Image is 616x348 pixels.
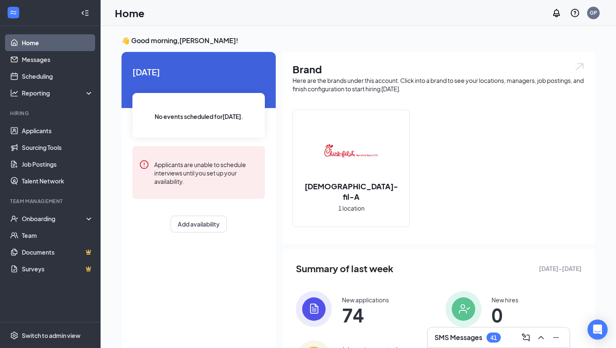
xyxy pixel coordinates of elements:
[22,89,94,97] div: Reporting
[139,160,149,170] svg: Error
[292,62,585,76] h1: Brand
[154,160,258,186] div: Applicants are unable to schedule interviews until you set up your availability.
[551,333,561,343] svg: Minimize
[536,333,546,343] svg: ChevronUp
[342,296,389,304] div: New applications
[22,260,93,277] a: SurveysCrown
[296,291,332,327] img: icon
[590,9,597,16] div: GP
[10,89,18,97] svg: Analysis
[115,6,145,20] h1: Home
[22,122,93,139] a: Applicants
[551,8,562,18] svg: Notifications
[22,34,93,51] a: Home
[22,68,93,85] a: Scheduling
[171,216,227,232] button: Add availability
[122,36,595,45] h3: 👋 Good morning, [PERSON_NAME] !
[292,76,585,93] div: Here are the brands under this account. Click into a brand to see your locations, managers, job p...
[10,331,18,340] svg: Settings
[296,261,393,276] span: Summary of last week
[10,110,92,117] div: Hiring
[574,62,585,72] img: open.6027fd2a22e1237b5b06.svg
[534,331,548,344] button: ChevronUp
[10,214,18,223] svg: UserCheck
[435,333,482,342] h3: SMS Messages
[342,307,389,322] span: 74
[22,214,86,223] div: Onboarding
[570,8,580,18] svg: QuestionInfo
[155,112,243,121] span: No events scheduled for [DATE] .
[539,264,582,273] span: [DATE] - [DATE]
[338,204,365,213] span: 1 location
[519,331,533,344] button: ComposeMessage
[293,181,409,202] h2: [DEMOGRAPHIC_DATA]-fil-A
[22,227,93,244] a: Team
[81,9,89,17] svg: Collapse
[588,320,608,340] div: Open Intercom Messenger
[492,307,518,322] span: 0
[492,296,518,304] div: New hires
[324,124,378,178] img: Chick-fil-A
[22,331,80,340] div: Switch to admin view
[9,8,18,17] svg: WorkstreamLogo
[445,291,481,327] img: icon
[490,334,497,341] div: 41
[10,198,92,205] div: Team Management
[22,244,93,260] a: DocumentsCrown
[132,65,265,78] span: [DATE]
[22,139,93,156] a: Sourcing Tools
[22,51,93,68] a: Messages
[22,156,93,173] a: Job Postings
[549,331,563,344] button: Minimize
[22,173,93,189] a: Talent Network
[521,333,531,343] svg: ComposeMessage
